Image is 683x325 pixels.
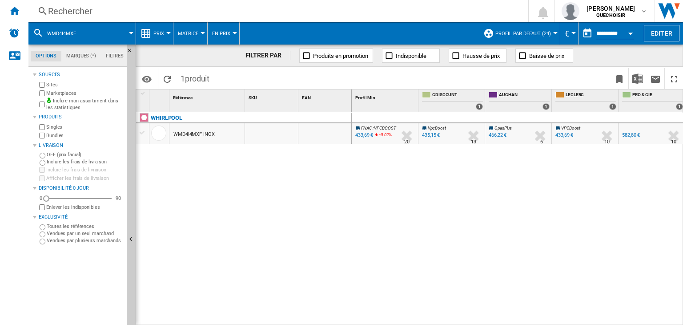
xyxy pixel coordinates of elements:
[354,89,418,103] div: Sort None
[622,132,640,138] div: 582,80 €
[178,31,198,37] span: Matrice
[39,142,123,149] div: Livraison
[554,89,618,112] div: LECLERC 1 offers sold by LECLERC
[382,49,440,63] button: Indisponible
[39,114,123,121] div: Produits
[39,214,123,221] div: Exclusivité
[48,5,505,17] div: Rechercher
[151,89,169,103] div: Sort None
[46,81,123,88] label: Sites
[138,71,156,87] button: Options
[494,126,512,130] span: GpasPlus
[629,68,647,89] button: Télécharger au format Excel
[361,126,372,130] span: FNAC
[176,68,214,87] span: 1
[249,95,257,100] span: SKU
[596,12,625,18] b: QUECHOISIR
[171,89,245,103] div: Référence Sort None
[46,204,123,211] label: Enlever les indisponibles
[554,131,573,140] div: 433,69 €
[39,71,123,78] div: Sources
[404,138,410,146] div: Délai de livraison : 20 jours
[621,131,640,140] div: 582,80 €
[462,53,500,59] span: Hausse de prix
[644,25,679,41] button: Editer
[212,31,230,37] span: En Prix
[37,195,44,202] div: 0
[46,124,123,130] label: Singles
[565,29,569,38] span: €
[46,97,52,103] img: mysite-bg-18x18.png
[495,31,551,37] span: Profil par défaut (24)
[495,22,555,45] button: Profil par défaut (24)
[313,53,368,59] span: Produits en promotion
[153,31,164,37] span: Prix
[101,51,129,61] md-tab-item: Filtres
[561,126,580,130] span: VPCBoost
[378,131,384,142] i: %
[39,82,45,88] input: Sites
[158,68,176,89] button: Recharger
[40,153,45,158] input: OFF (prix facial)
[46,90,123,97] label: Marketplaces
[487,131,506,140] div: 466,22 €
[31,51,61,61] md-tab-item: Options
[39,99,45,110] input: Inclure mon assortiment dans les statistiques
[46,167,123,173] label: Inclure les frais de livraison
[379,132,389,137] span: -0.02
[428,126,446,130] span: VpcBoost
[212,22,235,45] button: En Prix
[560,22,579,45] md-menu: Currency
[39,133,45,138] input: Bundles
[141,22,169,45] div: Prix
[299,49,373,63] button: Produits en promotion
[671,138,676,146] div: Délai de livraison : 10 jours
[566,92,616,99] span: LECLERC
[355,95,375,100] span: Profil Min
[247,89,298,103] div: SKU Sort None
[529,53,564,59] span: Baisse de prix
[47,151,123,158] label: OFF (prix facial)
[39,175,45,181] input: Afficher les frais de livraison
[46,132,123,139] label: Bundles
[173,124,215,145] div: WMD4I4MXF INOX
[47,31,76,37] span: WMD4I4MXF
[185,74,209,83] span: produit
[47,223,123,230] label: Toutes les références
[245,51,291,60] div: FILTRER PAR
[604,138,610,146] div: Délai de livraison : 10 jours
[40,232,45,237] input: Vendues par un seul marchand
[47,22,85,45] button: WMD4I4MXF
[632,92,683,99] span: PRO & CIE
[449,49,506,63] button: Hausse de prix
[487,89,551,112] div: AUCHAN 1 offers sold by AUCHAN
[476,103,483,110] div: 1 offers sold by CDISCOUNT
[354,89,418,103] div: Profil Min Sort None
[483,22,555,45] div: Profil par défaut (24)
[33,22,131,45] div: WMD4I4MXF
[499,92,550,99] span: AUCHAN
[39,124,45,130] input: Singles
[647,68,664,89] button: Envoyer ce rapport par email
[39,90,45,96] input: Marketplaces
[300,89,351,103] div: Sort None
[302,95,311,100] span: EAN
[676,103,683,110] div: 1 offers sold by PRO & CIE
[421,131,440,140] div: 435,15 €
[471,138,476,146] div: Délai de livraison : 13 jours
[40,224,45,230] input: Toutes les références
[579,24,596,42] button: md-calendar
[515,49,573,63] button: Baisse de prix
[623,24,639,40] button: Open calendar
[489,132,506,138] div: 466,22 €
[173,95,193,100] span: Référence
[565,22,574,45] button: €
[665,68,683,89] button: Plein écran
[562,2,579,20] img: profile.jpg
[422,132,440,138] div: 435,15 €
[39,167,45,173] input: Inclure les frais de livraison
[178,22,203,45] button: Matrice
